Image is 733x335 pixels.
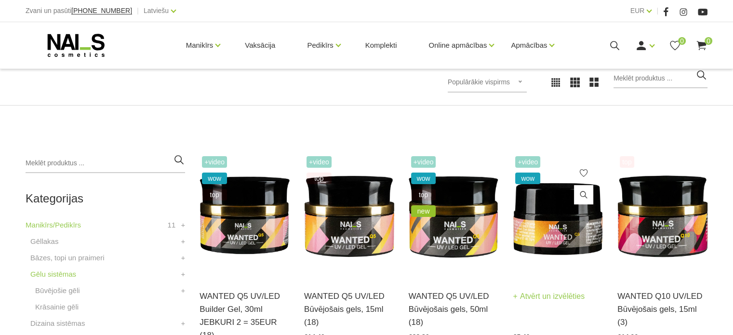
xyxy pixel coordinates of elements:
[137,5,139,17] span: |
[620,156,634,168] span: top
[26,5,132,17] div: Zvani un pasūti
[304,154,394,278] img: Gels WANTED NAILS cosmetics tehniķu komanda ir radījusi gelu, kas ilgi jau ir katra meistara mekl...
[511,26,547,65] a: Apmācības
[181,285,186,296] a: +
[428,26,487,65] a: Online apmācības
[630,5,645,16] a: EUR
[669,40,681,52] a: 0
[513,290,585,303] a: Atvērt un izvēlēties
[613,69,707,88] input: Meklēt produktus ...
[617,154,707,278] img: Gels WANTED NAILS cosmetics tehniķu komanda ir radījusi gelu, kas ilgi jau ir katra meistara mekl...
[26,219,81,231] a: Manikīrs/Pedikīrs
[411,205,436,217] span: new
[26,192,185,205] h2: Kategorijas
[411,189,436,201] span: top
[30,236,58,247] a: Gēllakas
[307,156,332,168] span: +Video
[307,26,333,65] a: Pedikīrs
[411,156,436,168] span: +Video
[35,285,80,296] a: Būvējošie gēli
[705,37,712,45] span: 0
[409,154,499,278] img: Gels WANTED NAILS cosmetics tehniķu komanda ir radījusi gelu, kas ilgi jau ir katra meistara mekl...
[304,290,394,329] a: WANTED Q5 UV/LED Būvējošais gels, 15ml (18)
[515,173,540,184] span: wow
[30,268,76,280] a: Gēlu sistēmas
[202,156,227,168] span: +Video
[30,252,104,264] a: Bāzes, topi un praimeri
[237,22,283,68] a: Vaksācija
[200,154,290,278] img: Gels WANTED NAILS cosmetics tehniķu komanda ir radījusi gelu, kas ilgi jau ir katra meistara mekl...
[656,5,658,17] span: |
[617,290,707,329] a: WANTED Q10 UV/LED Būvējošais gels, 15ml (3)
[181,252,186,264] a: +
[30,318,85,329] a: Dizaina sistēmas
[411,173,436,184] span: wow
[181,318,186,329] a: +
[35,301,79,313] a: Krāsainie gēli
[409,290,499,329] a: WANTED Q5 UV/LED Būvējošais gels, 50ml (18)
[678,37,686,45] span: 0
[515,156,540,168] span: +Video
[358,22,405,68] a: Komplekti
[26,154,185,173] input: Meklēt produktus ...
[307,173,332,184] span: top
[695,40,707,52] a: 0
[181,268,186,280] a: +
[186,26,213,65] a: Manikīrs
[144,5,169,16] a: Latviešu
[71,7,132,14] a: [PHONE_NUMBER]
[202,173,227,184] span: wow
[448,78,510,86] span: Populārākie vispirms
[168,219,176,231] span: 11
[181,219,186,231] a: +
[513,154,603,278] img: Gels WANTED NAILS cosmetics tehniķu komanda ir radījusi gelu, kas ilgi jau ir katra meistara mekl...
[181,236,186,247] a: +
[202,189,227,201] span: top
